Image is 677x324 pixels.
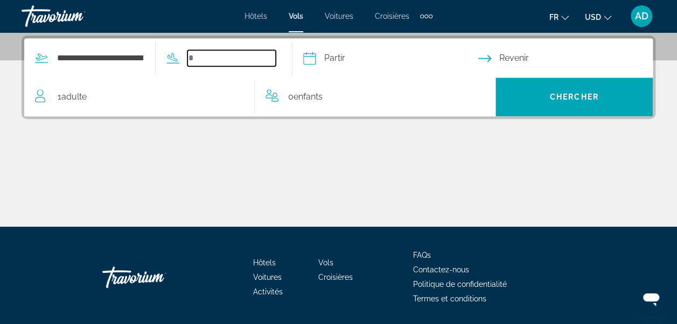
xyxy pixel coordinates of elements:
a: Voitures [253,273,282,281]
button: Depart date [303,39,478,78]
a: Hôtels [253,258,276,267]
span: USD [585,13,601,22]
button: Change currency [585,9,611,25]
iframe: Bouton de lancement de la fenêtre de messagerie [634,281,668,315]
a: Travorium [22,2,129,30]
a: Travorium [102,261,210,293]
span: Chercher [550,93,599,101]
span: fr [549,13,559,22]
button: Return date [478,39,653,78]
a: Vols [318,258,333,267]
a: Politique de confidentialité [413,280,507,288]
span: Enfants [294,91,323,102]
div: Search widget [24,38,653,116]
button: Chercher [495,78,653,116]
a: Croisières [318,273,353,281]
a: Termes et conditions [413,294,486,303]
a: FAQs [413,251,431,259]
a: Contactez-nous [413,265,469,274]
span: Revenir [499,51,529,66]
span: 1 [58,89,87,104]
button: User Menu [627,5,655,27]
a: Vols [289,12,303,20]
span: AD [635,11,648,22]
button: Travelers: 1 adult, 0 children [24,78,495,116]
button: Extra navigation items [420,8,432,25]
button: Change language [549,9,569,25]
a: Voitures [325,12,353,20]
span: 0 [288,89,323,104]
a: Activités [253,287,283,296]
span: Adulte [61,91,87,102]
a: Croisières [375,12,409,20]
a: Hôtels [245,12,267,20]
